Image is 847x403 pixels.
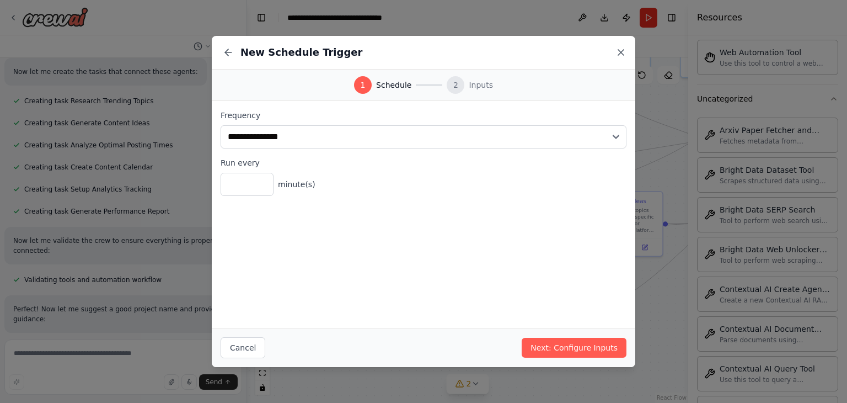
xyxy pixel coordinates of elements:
span: minute(s) [278,179,315,190]
button: Next: Configure Inputs [522,338,626,358]
span: Schedule [376,79,411,91]
div: 1 [354,76,372,94]
label: Frequency [221,110,626,121]
span: Inputs [469,79,493,91]
h2: New Schedule Trigger [240,45,362,60]
button: Cancel [221,337,265,358]
label: Run every [221,157,626,168]
div: 2 [447,76,464,94]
